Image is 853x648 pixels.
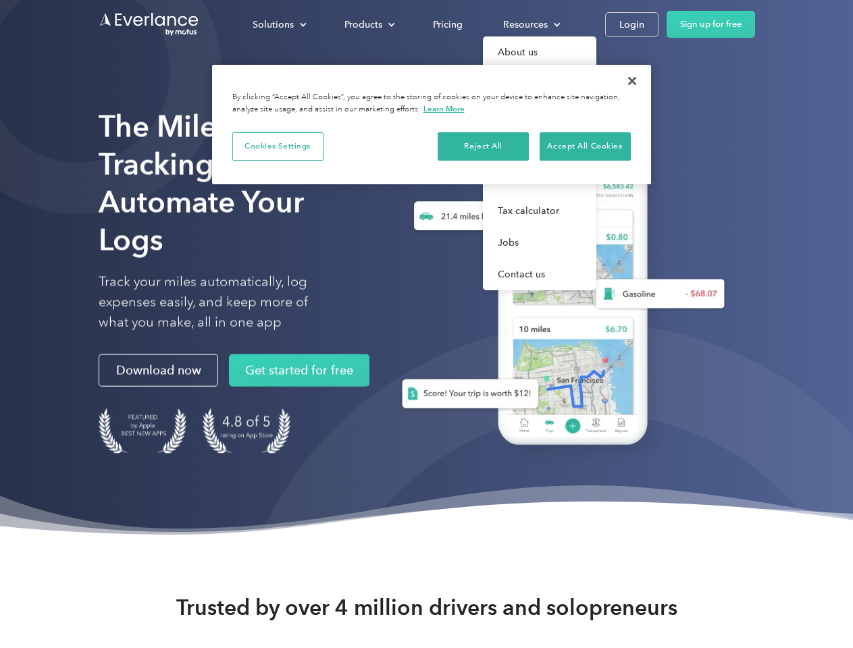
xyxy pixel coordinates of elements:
[99,272,340,333] p: Track your miles automatically, log expenses easily, and keep more of what you make, all in one app
[99,354,218,387] a: Download now
[423,104,465,113] a: More information about your privacy, opens in a new tab
[483,195,596,227] a: Tax calculator
[540,132,631,161] button: Accept All Cookies
[344,16,382,33] div: Products
[490,13,571,36] div: Resources
[483,227,596,259] a: Jobs
[239,13,317,36] div: Solutions
[176,594,677,621] strong: Trusted by over 4 million drivers and solopreneurs
[438,132,529,161] button: Reject All
[483,259,596,290] a: Contact us
[212,65,651,184] div: Cookie banner
[617,66,647,96] button: Close
[433,16,463,33] div: Pricing
[99,408,186,454] img: Badge for Featured by Apple Best New Apps
[667,11,755,38] a: Sign up for free
[331,13,406,36] div: Products
[212,65,651,184] div: Privacy
[253,16,294,33] div: Solutions
[232,92,631,115] div: By clicking “Accept All Cookies”, you agree to the storing of cookies on your device to enhance s...
[483,36,596,290] nav: Resources
[483,36,596,68] a: About us
[380,128,735,465] img: Everlance, mileage tracker app, expense tracking app
[503,16,548,33] div: Resources
[619,16,644,33] div: Login
[203,408,290,454] img: 4.9 out of 5 stars on the app store
[99,11,200,37] a: Go to homepage
[605,12,658,37] a: Login
[419,13,476,36] a: Pricing
[229,354,369,387] a: Get started for free
[232,132,324,161] button: Cookies Settings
